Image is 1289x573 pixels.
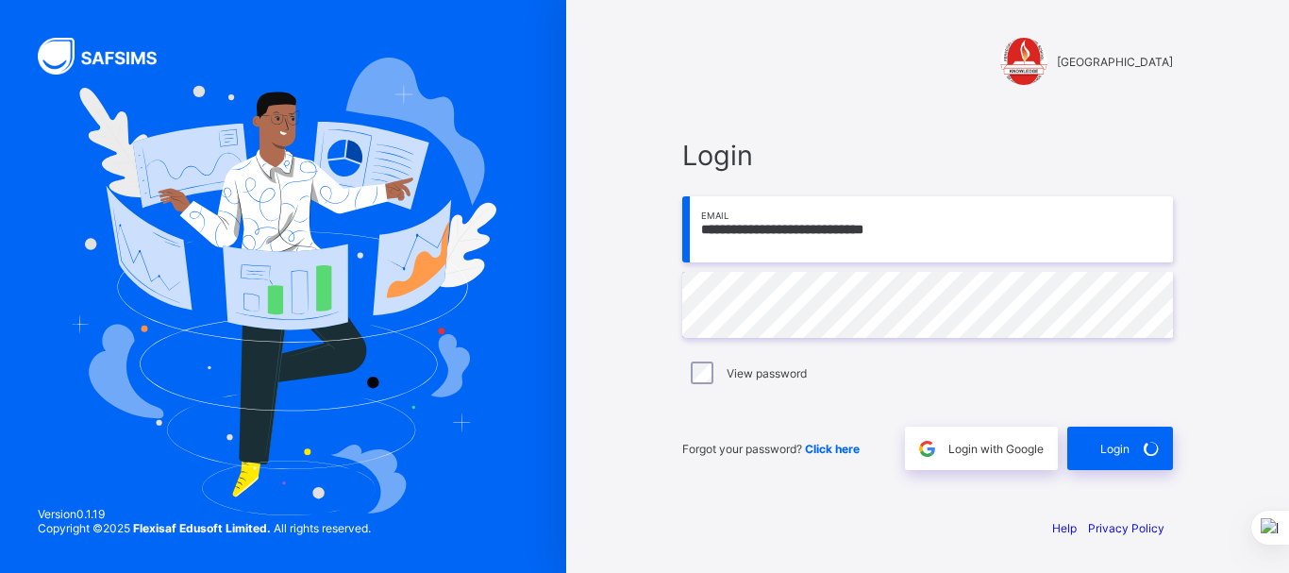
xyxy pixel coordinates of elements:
[1088,521,1164,535] a: Privacy Policy
[682,442,860,456] span: Forgot your password?
[727,366,807,380] label: View password
[1052,521,1077,535] a: Help
[38,38,179,75] img: SAFSIMS Logo
[682,139,1173,172] span: Login
[38,521,371,535] span: Copyright © 2025 All rights reserved.
[805,442,860,456] a: Click here
[133,521,271,535] strong: Flexisaf Edusoft Limited.
[948,442,1044,456] span: Login with Google
[1057,55,1173,69] span: [GEOGRAPHIC_DATA]
[916,438,938,460] img: google.396cfc9801f0270233282035f929180a.svg
[70,58,496,516] img: Hero Image
[38,507,371,521] span: Version 0.1.19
